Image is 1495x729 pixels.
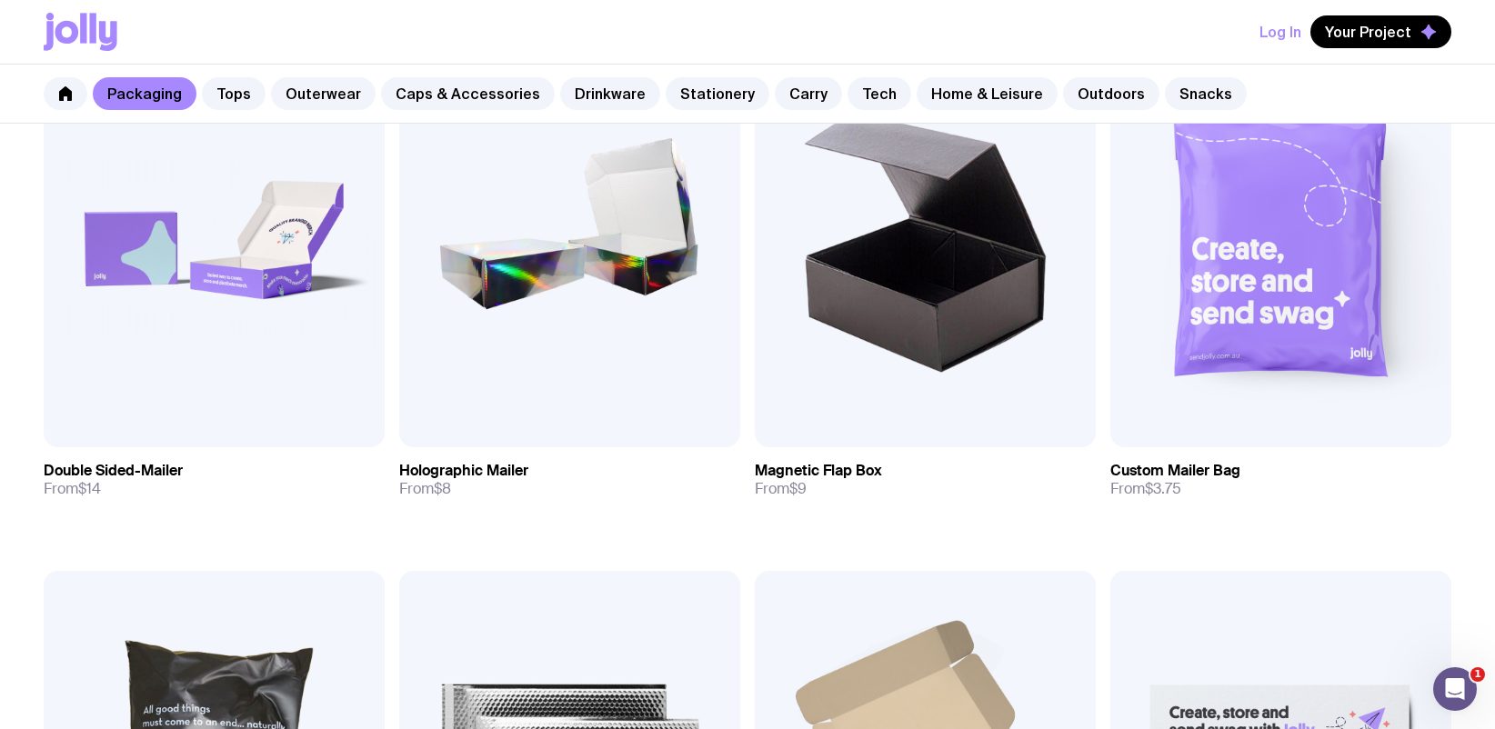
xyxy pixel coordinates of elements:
[560,77,660,110] a: Drinkware
[44,480,101,498] span: From
[202,77,266,110] a: Tops
[1259,15,1301,48] button: Log In
[93,77,196,110] a: Packaging
[1145,479,1181,498] span: $3.75
[399,462,528,480] h3: Holographic Mailer
[399,447,740,513] a: Holographic MailerFrom$8
[666,77,769,110] a: Stationery
[44,447,385,513] a: Double Sided-MailerFrom$14
[917,77,1058,110] a: Home & Leisure
[1110,447,1451,513] a: Custom Mailer BagFrom$3.75
[78,479,101,498] span: $14
[775,77,842,110] a: Carry
[1110,480,1181,498] span: From
[1110,462,1240,480] h3: Custom Mailer Bag
[755,447,1096,513] a: Magnetic Flap BoxFrom$9
[755,480,807,498] span: From
[381,77,555,110] a: Caps & Accessories
[1063,77,1159,110] a: Outdoors
[1433,667,1477,711] iframe: Intercom live chat
[755,462,882,480] h3: Magnetic Flap Box
[1325,23,1411,41] span: Your Project
[848,77,911,110] a: Tech
[434,479,451,498] span: $8
[1310,15,1451,48] button: Your Project
[1165,77,1247,110] a: Snacks
[1470,667,1485,682] span: 1
[399,480,451,498] span: From
[789,479,807,498] span: $9
[271,77,376,110] a: Outerwear
[44,462,183,480] h3: Double Sided-Mailer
